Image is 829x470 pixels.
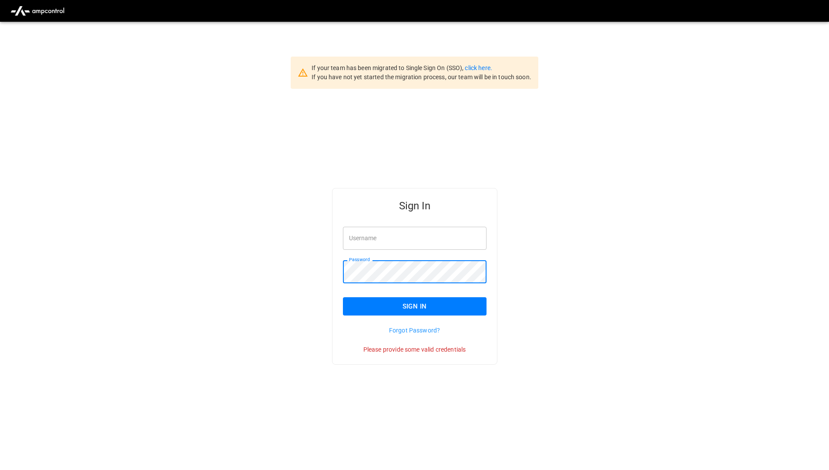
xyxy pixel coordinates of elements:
img: ampcontrol.io logo [7,3,68,19]
a: click here. [465,64,492,71]
button: Sign In [343,297,487,316]
span: If you have not yet started the migration process, our team will be in touch soon. [312,74,531,81]
p: Please provide some valid credentials [343,345,487,354]
p: Forgot Password? [343,326,487,335]
label: Password [349,256,370,263]
span: If your team has been migrated to Single Sign On (SSO), [312,64,465,71]
h5: Sign In [343,199,487,213]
